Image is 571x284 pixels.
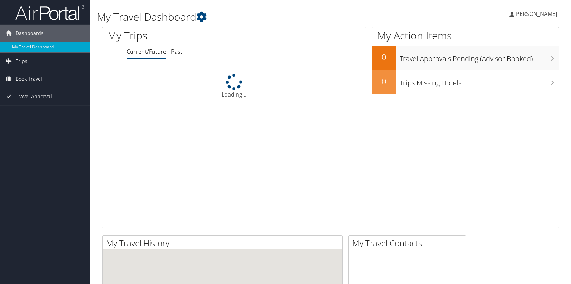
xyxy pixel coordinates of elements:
h3: Trips Missing Hotels [400,75,559,88]
span: Dashboards [16,25,44,42]
span: [PERSON_NAME] [514,10,557,18]
span: Book Travel [16,70,42,88]
h2: My Travel Contacts [352,237,466,249]
h2: 0 [372,75,396,87]
a: 0Trips Missing Hotels [372,70,559,94]
h3: Travel Approvals Pending (Advisor Booked) [400,51,559,64]
h1: My Travel Dashboard [97,10,408,24]
a: 0Travel Approvals Pending (Advisor Booked) [372,46,559,70]
h2: 0 [372,51,396,63]
span: Travel Approval [16,88,52,105]
img: airportal-logo.png [15,4,84,21]
h1: My Trips [107,28,251,43]
h1: My Action Items [372,28,559,43]
h2: My Travel History [106,237,342,249]
a: Current/Future [127,48,166,55]
div: Loading... [102,74,366,99]
span: Trips [16,53,27,70]
a: [PERSON_NAME] [509,3,564,24]
a: Past [171,48,182,55]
